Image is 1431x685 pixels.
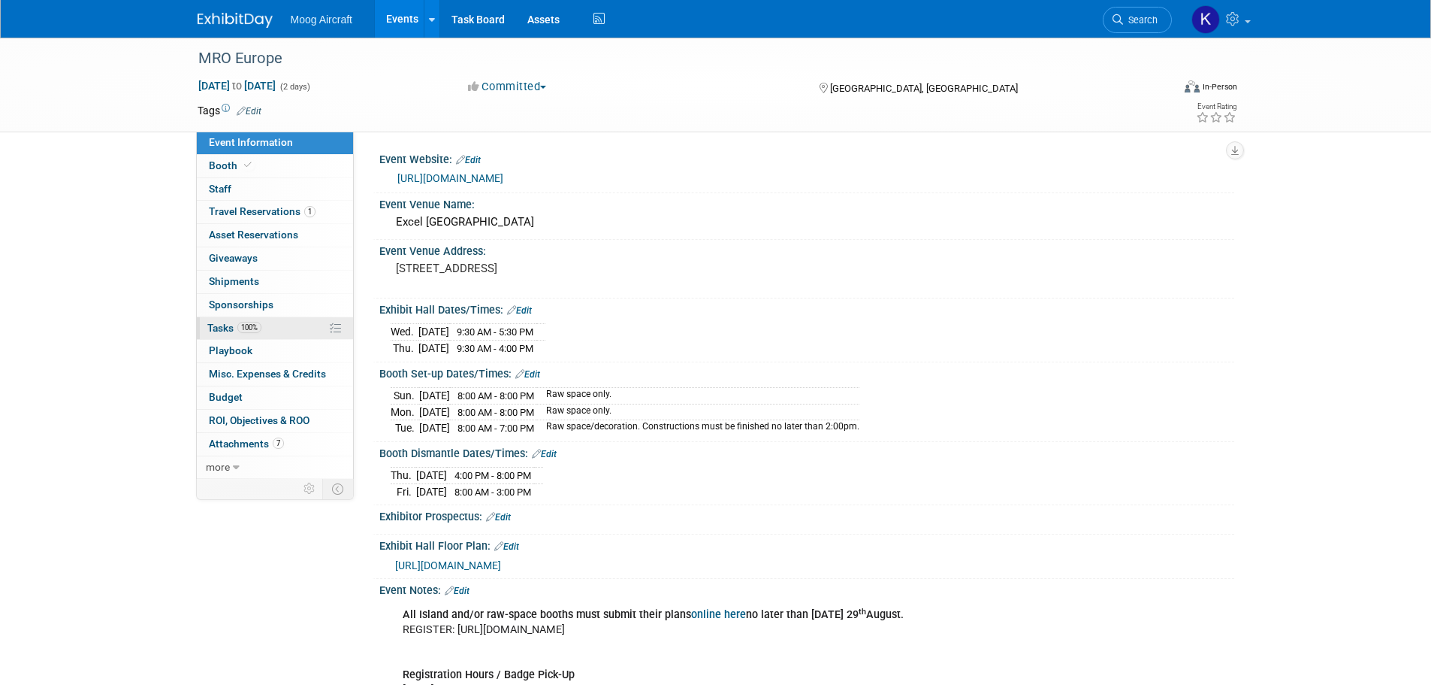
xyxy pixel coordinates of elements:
td: Raw space/decoration. Constructions must be finished no later than 2:00pm. [537,420,859,436]
a: Tasks100% [197,317,353,340]
span: Travel Reservations [209,205,315,217]
a: Giveaways [197,247,353,270]
sup: th [859,607,866,617]
td: [DATE] [416,483,447,499]
a: Attachments7 [197,433,353,456]
a: Misc. Expenses & Credits [197,363,353,386]
td: Raw space only. [537,404,859,420]
span: Tasks [207,322,261,334]
div: Booth Set-up Dates/Times: [379,362,1234,382]
span: 9:30 AM - 5:30 PM [457,326,533,338]
td: Fri. [391,483,416,499]
div: MRO Europe [193,45,1149,72]
span: 8:00 AM - 7:00 PM [457,423,534,434]
span: Giveaways [209,252,258,264]
span: Playbook [209,344,252,356]
a: Event Information [197,132,353,154]
span: Sponsorships [209,299,273,311]
div: Event Format [1083,78,1238,101]
td: [DATE] [416,468,447,484]
pre: [STREET_ADDRESS] [396,262,719,275]
td: Thu. [391,341,418,356]
span: Attachments [209,438,284,450]
div: Excel [GEOGRAPHIC_DATA] [391,211,1223,234]
a: Edit [456,155,481,165]
a: Booth [197,155,353,177]
div: Exhibit Hall Floor Plan: [379,535,1234,554]
button: Committed [463,79,552,95]
span: 9:30 AM - 4:00 PM [457,343,533,354]
span: Search [1123,14,1158,26]
td: Mon. [391,404,419,420]
span: 1 [304,206,315,217]
i: Booth reservation complete [244,161,252,169]
a: Search [1103,7,1172,33]
b: All Island and/or raw-space booths must submit their plans no later than [DATE] 29 August. [403,608,904,621]
a: Shipments [197,271,353,293]
td: [DATE] [419,388,450,405]
a: ROI, Objectives & ROO [197,410,353,432]
a: Travel Reservations1 [197,201,353,223]
td: [DATE] [418,341,449,356]
span: 4:00 PM - 8:00 PM [454,470,531,481]
a: [URL][DOMAIN_NAME] [395,559,501,571]
span: more [206,461,230,473]
a: Asset Reservations [197,224,353,247]
td: [DATE] [418,324,449,341]
td: Toggle Event Tabs [322,479,353,499]
span: Asset Reservations [209,229,298,241]
a: Edit [237,106,261,117]
span: to [230,80,244,92]
a: Budget [197,386,353,409]
span: [GEOGRAPHIC_DATA], [GEOGRAPHIC_DATA] [830,83,1018,94]
span: 7 [273,438,284,449]
a: Edit [445,586,469,596]
a: more [197,456,353,479]
a: Edit [515,369,540,380]
img: ExhibitDay [198,13,273,28]
td: Raw space only. [537,388,859,405]
div: Event Rating [1196,103,1236,111]
td: Tue. [391,420,419,436]
span: Misc. Expenses & Credits [209,368,326,380]
a: Edit [486,512,511,523]
td: [DATE] [419,404,450,420]
a: [URL][DOMAIN_NAME] [397,172,503,184]
img: Format-Inperson.png [1185,80,1200,92]
td: Wed. [391,324,418,341]
span: Staff [209,183,231,195]
div: Exhibit Hall Dates/Times: [379,299,1234,318]
div: Event Website: [379,148,1234,168]
a: Playbook [197,340,353,362]
a: Edit [494,541,519,552]
span: 8:00 AM - 3:00 PM [454,486,531,498]
span: [DATE] [DATE] [198,79,276,92]
div: Event Venue Name: [379,193,1234,212]
img: Kelsey Blackley [1191,5,1220,34]
td: Personalize Event Tab Strip [297,479,323,499]
span: (2 days) [279,82,310,92]
b: Registration Hours / Badge Pick-Up [403,668,575,681]
span: 8:00 AM - 8:00 PM [457,390,534,402]
div: Event Notes: [379,579,1234,599]
td: Thu. [391,468,416,484]
a: Edit [532,449,557,459]
td: [DATE] [419,420,450,436]
div: Booth Dismantle Dates/Times: [379,442,1234,462]
a: Sponsorships [197,294,353,317]
a: online here [691,608,746,621]
td: Tags [198,103,261,118]
span: Shipments [209,275,259,287]
span: Budget [209,391,243,403]
a: Staff [197,178,353,201]
div: Event Venue Address: [379,240,1234,259]
span: 8:00 AM - 8:00 PM [457,407,534,418]
span: Event Information [209,136,293,148]
div: Exhibitor Prospectus: [379,505,1234,525]
span: ROI, Objectives & ROO [209,414,309,426]
a: Edit [507,305,532,316]
td: Sun. [391,388,419,405]
span: 100% [237,322,261,333]
div: In-Person [1202,81,1237,92]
